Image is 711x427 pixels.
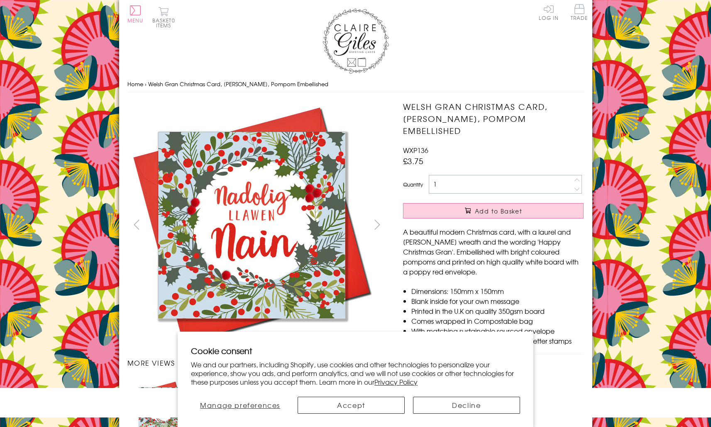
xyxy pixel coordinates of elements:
[403,227,584,277] p: A beautiful modern Christmas card, with a laurel and [PERSON_NAME] wreath and the wording 'Happy ...
[571,4,588,22] a: Trade
[127,76,584,93] nav: breadcrumbs
[127,215,146,234] button: prev
[127,17,144,24] span: Menu
[374,377,418,387] a: Privacy Policy
[298,397,405,414] button: Accept
[411,326,584,336] li: With matching sustainable sourced envelope
[127,80,143,88] a: Home
[411,306,584,316] li: Printed in the U.K on quality 350gsm board
[148,80,328,88] span: Welsh Gran Christmas Card, [PERSON_NAME], Pompom Embellished
[475,207,522,215] span: Add to Basket
[127,5,144,23] button: Menu
[571,4,588,20] span: Trade
[403,145,428,155] span: WXP136
[368,215,386,234] button: next
[191,360,520,386] p: We and our partners, including Shopify, use cookies and other technologies to personalize your ex...
[386,101,635,300] img: Welsh Gran Christmas Card, Nadolig Llawen Nain, Holly, Pompom Embellished
[411,296,584,306] li: Blank inside for your own message
[403,181,423,188] label: Quantity
[200,400,280,410] span: Manage preferences
[539,4,559,20] a: Log In
[413,397,520,414] button: Decline
[411,286,584,296] li: Dimensions: 150mm x 150mm
[323,8,389,74] img: Claire Giles Greetings Cards
[411,316,584,326] li: Comes wrapped in Compostable bag
[152,7,175,28] button: Basket0 items
[127,101,376,349] img: Welsh Gran Christmas Card, Nadolig Llawen Nain, Holly, Pompom Embellished
[403,203,584,218] button: Add to Basket
[403,101,584,136] h1: Welsh Gran Christmas Card, [PERSON_NAME], Pompom Embellished
[145,80,147,88] span: ›
[191,397,289,414] button: Manage preferences
[403,155,423,167] span: £3.75
[127,358,387,368] h3: More views
[156,17,175,29] span: 0 items
[191,345,520,357] h2: Cookie consent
